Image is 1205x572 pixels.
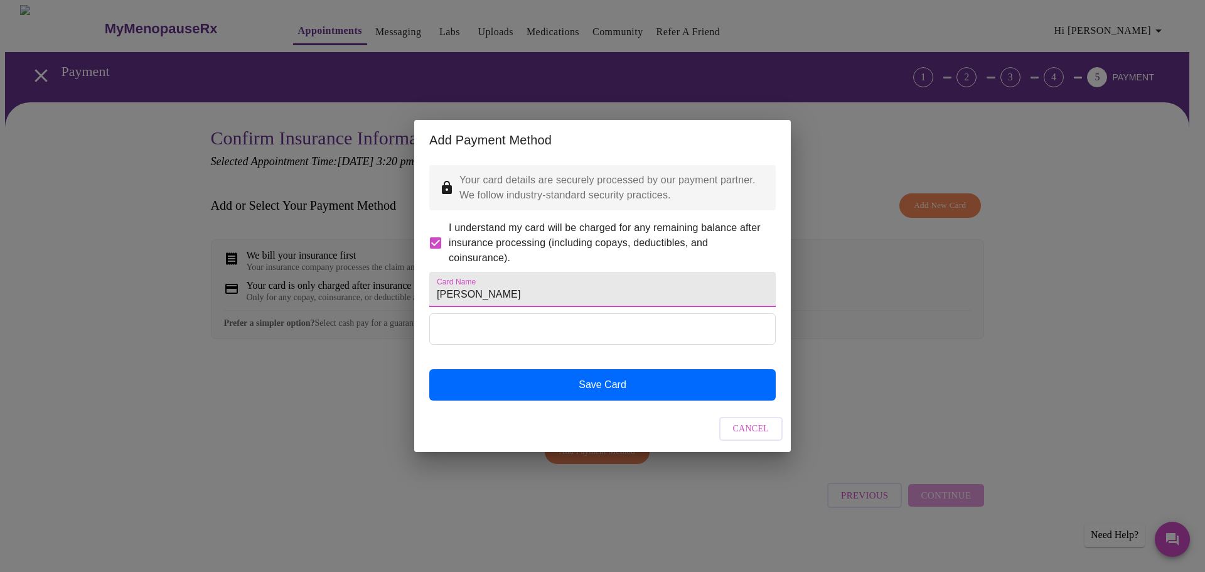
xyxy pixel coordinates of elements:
[430,314,775,344] iframe: Secure Credit Card Form
[449,220,766,266] span: I understand my card will be charged for any remaining balance after insurance processing (includ...
[429,369,776,401] button: Save Card
[459,173,766,203] p: Your card details are securely processed by our payment partner. We follow industry-standard secu...
[429,130,776,150] h2: Add Payment Method
[719,417,783,441] button: Cancel
[733,421,769,437] span: Cancel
